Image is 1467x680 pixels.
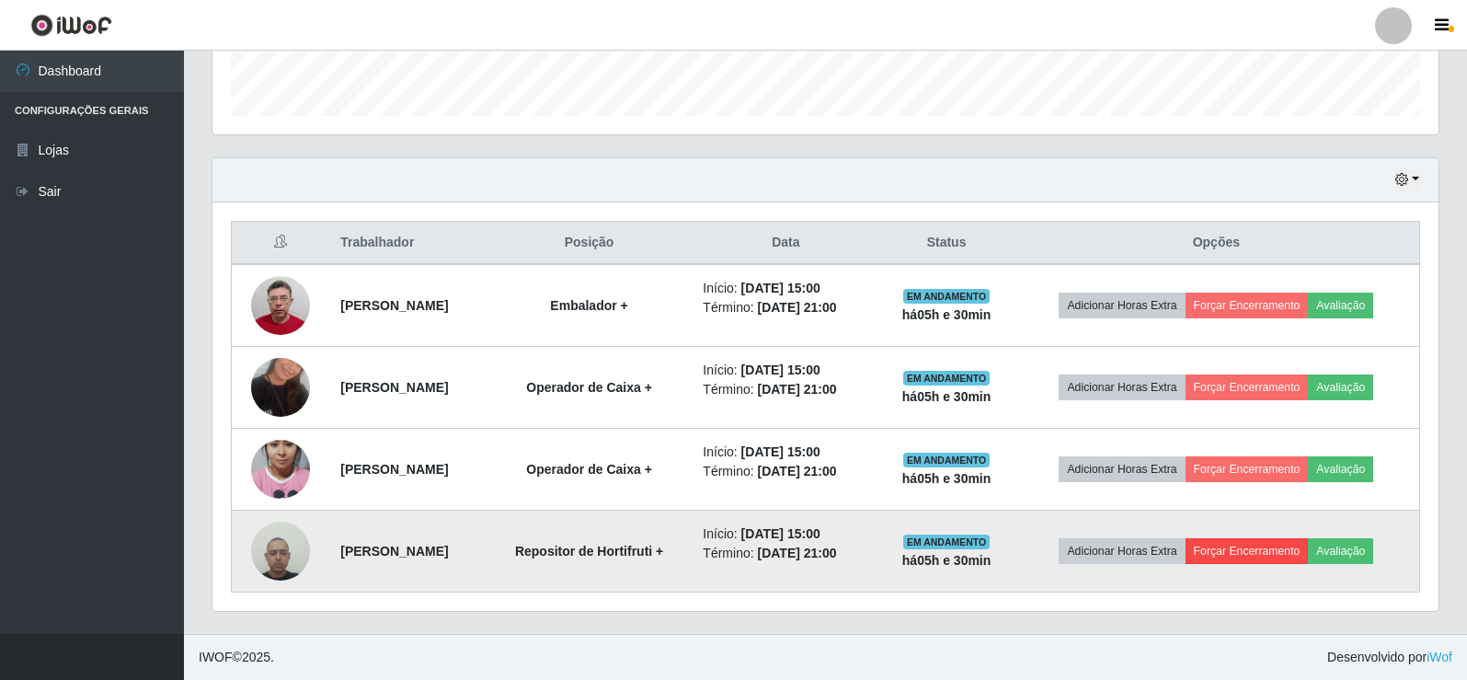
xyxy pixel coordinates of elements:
[1327,648,1452,667] span: Desenvolvido por
[526,462,652,477] strong: Operador de Caixa +
[1059,538,1185,564] button: Adicionar Horas Extra
[703,279,868,298] li: Início:
[1427,650,1452,664] a: iWof
[30,14,112,37] img: CoreUI Logo
[1186,538,1309,564] button: Forçar Encerramento
[340,462,448,477] strong: [PERSON_NAME]
[757,300,836,315] time: [DATE] 21:00
[251,417,310,522] img: 1724535532655.jpeg
[902,471,991,486] strong: há 05 h e 30 min
[340,544,448,559] strong: [PERSON_NAME]
[340,298,448,313] strong: [PERSON_NAME]
[1014,222,1420,265] th: Opções
[741,281,820,295] time: [DATE] 15:00
[1186,375,1309,400] button: Forçar Encerramento
[329,222,487,265] th: Trabalhador
[757,382,836,397] time: [DATE] 21:00
[251,335,310,440] img: 1730602646133.jpeg
[703,380,868,399] li: Término:
[340,380,448,395] strong: [PERSON_NAME]
[757,464,836,478] time: [DATE] 21:00
[515,544,663,559] strong: Repositor de Hortifruti +
[757,546,836,560] time: [DATE] 21:00
[1059,293,1185,318] button: Adicionar Horas Extra
[199,648,274,667] span: © 2025 .
[703,544,868,563] li: Término:
[692,222,879,265] th: Data
[199,650,233,664] span: IWOF
[487,222,693,265] th: Posição
[1059,375,1185,400] button: Adicionar Horas Extra
[902,389,991,404] strong: há 05 h e 30 min
[703,524,868,544] li: Início:
[902,307,991,322] strong: há 05 h e 30 min
[903,453,991,467] span: EM ANDAMENTO
[526,380,652,395] strong: Operador de Caixa +
[1308,538,1373,564] button: Avaliação
[1186,456,1309,482] button: Forçar Encerramento
[1186,293,1309,318] button: Forçar Encerramento
[1308,293,1373,318] button: Avaliação
[251,512,310,590] img: 1693507860054.jpeg
[703,298,868,317] li: Término:
[879,222,1013,265] th: Status
[903,289,991,304] span: EM ANDAMENTO
[741,526,820,541] time: [DATE] 15:00
[550,298,627,313] strong: Embalador +
[902,553,991,568] strong: há 05 h e 30 min
[1308,456,1373,482] button: Avaliação
[903,535,991,549] span: EM ANDAMENTO
[741,363,820,377] time: [DATE] 15:00
[703,462,868,481] li: Término:
[741,444,820,459] time: [DATE] 15:00
[703,443,868,462] li: Início:
[903,371,991,386] span: EM ANDAMENTO
[251,267,310,345] img: 1729117608553.jpeg
[1059,456,1185,482] button: Adicionar Horas Extra
[1308,375,1373,400] button: Avaliação
[703,361,868,380] li: Início:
